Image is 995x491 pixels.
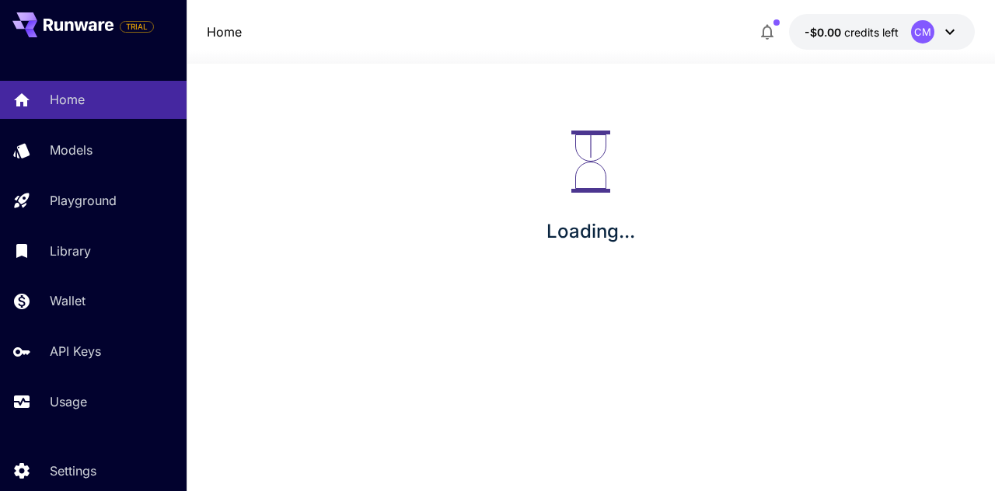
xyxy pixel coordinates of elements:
span: -$0.00 [805,26,844,39]
p: Loading... [546,218,635,245]
p: Wallet [50,291,86,310]
span: TRIAL [120,21,153,33]
p: Settings [50,461,96,480]
p: Library [50,242,91,260]
p: Playground [50,191,117,210]
p: Models [50,141,93,159]
nav: breadcrumb [207,23,242,41]
span: Add your payment card to enable full platform functionality. [120,17,154,36]
div: CM [911,20,934,44]
a: Home [207,23,242,41]
span: credits left [844,26,899,39]
p: Usage [50,392,87,411]
p: Home [50,90,85,109]
div: -$0.001 [805,24,899,40]
p: API Keys [50,342,101,360]
button: -$0.001CM [789,14,975,50]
